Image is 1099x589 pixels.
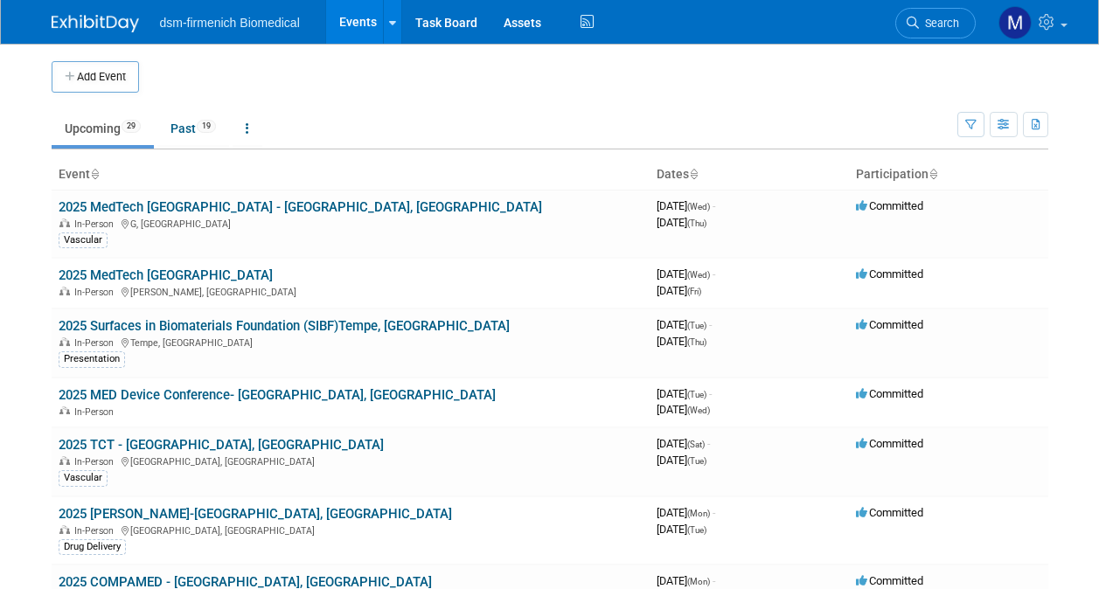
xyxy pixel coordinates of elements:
span: In-Person [74,337,119,349]
span: - [709,387,712,400]
span: - [713,574,715,587]
span: In-Person [74,525,119,537]
span: - [713,199,715,212]
a: 2025 MedTech [GEOGRAPHIC_DATA] [59,267,273,283]
a: Upcoming29 [52,112,154,145]
span: [DATE] [657,454,706,467]
span: [DATE] [657,506,715,519]
span: Committed [856,267,923,281]
span: (Mon) [687,577,710,586]
div: Tempe, [GEOGRAPHIC_DATA] [59,335,643,349]
span: In-Person [74,287,119,298]
div: Presentation [59,351,125,367]
img: ExhibitDay [52,15,139,32]
span: In-Person [74,406,119,418]
div: Drug Delivery [59,539,126,555]
span: - [707,437,710,450]
div: [GEOGRAPHIC_DATA], [GEOGRAPHIC_DATA] [59,454,643,468]
span: In-Person [74,456,119,468]
div: [PERSON_NAME], [GEOGRAPHIC_DATA] [59,284,643,298]
span: [DATE] [657,284,701,297]
span: - [713,506,715,519]
th: Participation [849,160,1048,190]
span: - [709,318,712,331]
a: Sort by Event Name [90,167,99,181]
span: 29 [122,120,141,133]
span: (Tue) [687,525,706,535]
span: (Tue) [687,390,706,399]
div: [GEOGRAPHIC_DATA], [GEOGRAPHIC_DATA] [59,523,643,537]
img: Melanie Davison [998,6,1032,39]
img: In-Person Event [59,525,70,534]
a: 2025 [PERSON_NAME]-[GEOGRAPHIC_DATA], [GEOGRAPHIC_DATA] [59,506,452,522]
th: Dates [650,160,849,190]
span: (Wed) [687,405,710,415]
button: Add Event [52,61,139,93]
span: [DATE] [657,574,715,587]
div: G, [GEOGRAPHIC_DATA] [59,216,643,230]
span: [DATE] [657,437,710,450]
img: In-Person Event [59,406,70,415]
div: Vascular [59,470,108,486]
span: (Thu) [687,218,706,228]
a: Sort by Participation Type [929,167,937,181]
span: [DATE] [657,523,706,536]
span: (Wed) [687,202,710,211]
span: (Thu) [687,337,706,347]
span: [DATE] [657,335,706,348]
span: - [713,267,715,281]
span: Search [919,17,959,30]
span: (Tue) [687,456,706,466]
span: 19 [197,120,216,133]
a: Past19 [157,112,229,145]
th: Event [52,160,650,190]
span: [DATE] [657,318,712,331]
span: (Mon) [687,509,710,518]
span: dsm-firmenich Biomedical [160,16,300,30]
img: In-Person Event [59,456,70,465]
a: 2025 TCT - [GEOGRAPHIC_DATA], [GEOGRAPHIC_DATA] [59,437,384,453]
img: In-Person Event [59,337,70,346]
a: Sort by Start Date [689,167,698,181]
span: In-Person [74,218,119,230]
span: (Tue) [687,321,706,330]
img: In-Person Event [59,218,70,227]
a: Search [895,8,976,38]
span: [DATE] [657,216,706,229]
span: Committed [856,574,923,587]
span: (Fri) [687,287,701,296]
span: Committed [856,506,923,519]
span: [DATE] [657,403,710,416]
span: Committed [856,387,923,400]
span: [DATE] [657,387,712,400]
span: [DATE] [657,267,715,281]
span: [DATE] [657,199,715,212]
span: (Wed) [687,270,710,280]
span: Committed [856,318,923,331]
img: In-Person Event [59,287,70,295]
a: 2025 MedTech [GEOGRAPHIC_DATA] - [GEOGRAPHIC_DATA], [GEOGRAPHIC_DATA] [59,199,542,215]
a: 2025 Surfaces in Biomaterials Foundation (SIBF)Tempe, [GEOGRAPHIC_DATA] [59,318,510,334]
a: 2025 MED Device Conference- [GEOGRAPHIC_DATA], [GEOGRAPHIC_DATA] [59,387,496,403]
span: Committed [856,199,923,212]
div: Vascular [59,232,108,248]
span: Committed [856,437,923,450]
span: (Sat) [687,440,705,449]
